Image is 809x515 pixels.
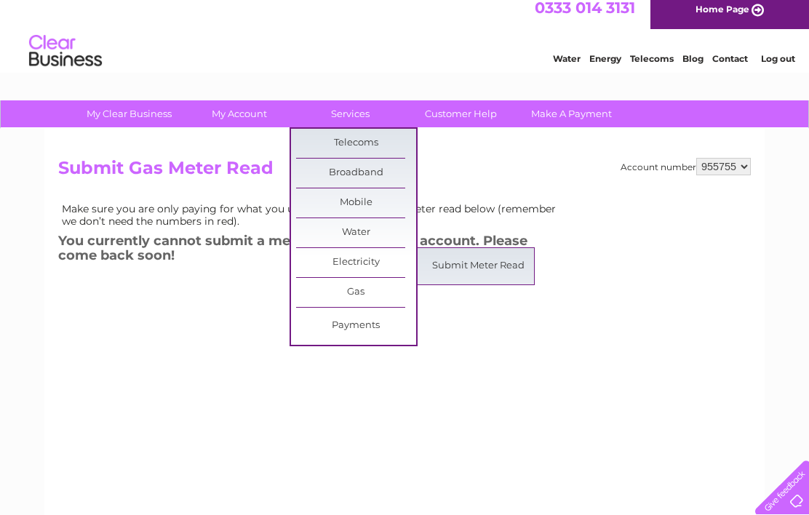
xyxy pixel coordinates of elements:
a: Electricity [296,248,416,277]
a: 0333 014 3131 [535,7,635,25]
a: Mobile [296,188,416,217]
h3: You currently cannot submit a meter reading on this account. Please come back soon! [58,231,567,271]
a: Energy [589,62,621,73]
a: Telecoms [296,129,416,158]
a: Water [296,218,416,247]
a: Make A Payment [511,100,631,127]
a: Log out [761,62,795,73]
a: Blog [682,62,704,73]
a: Contact [712,62,748,73]
a: Water [553,62,581,73]
a: Payments [296,311,416,340]
div: Clear Business is a trading name of Verastar Limited (registered in [GEOGRAPHIC_DATA] No. 3667643... [62,8,749,71]
a: Services [290,100,410,127]
div: Account number [621,158,751,175]
a: Submit Meter Read [418,252,538,281]
a: Customer Help [401,100,521,127]
img: logo.png [28,38,103,82]
a: Gas [296,278,416,307]
a: My Clear Business [69,100,189,127]
a: My Account [180,100,300,127]
h2: Submit Gas Meter Read [58,158,751,185]
td: Make sure you are only paying for what you use. Simply enter your meter read below (remember we d... [58,199,567,230]
a: Telecoms [630,62,674,73]
a: Broadband [296,159,416,188]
